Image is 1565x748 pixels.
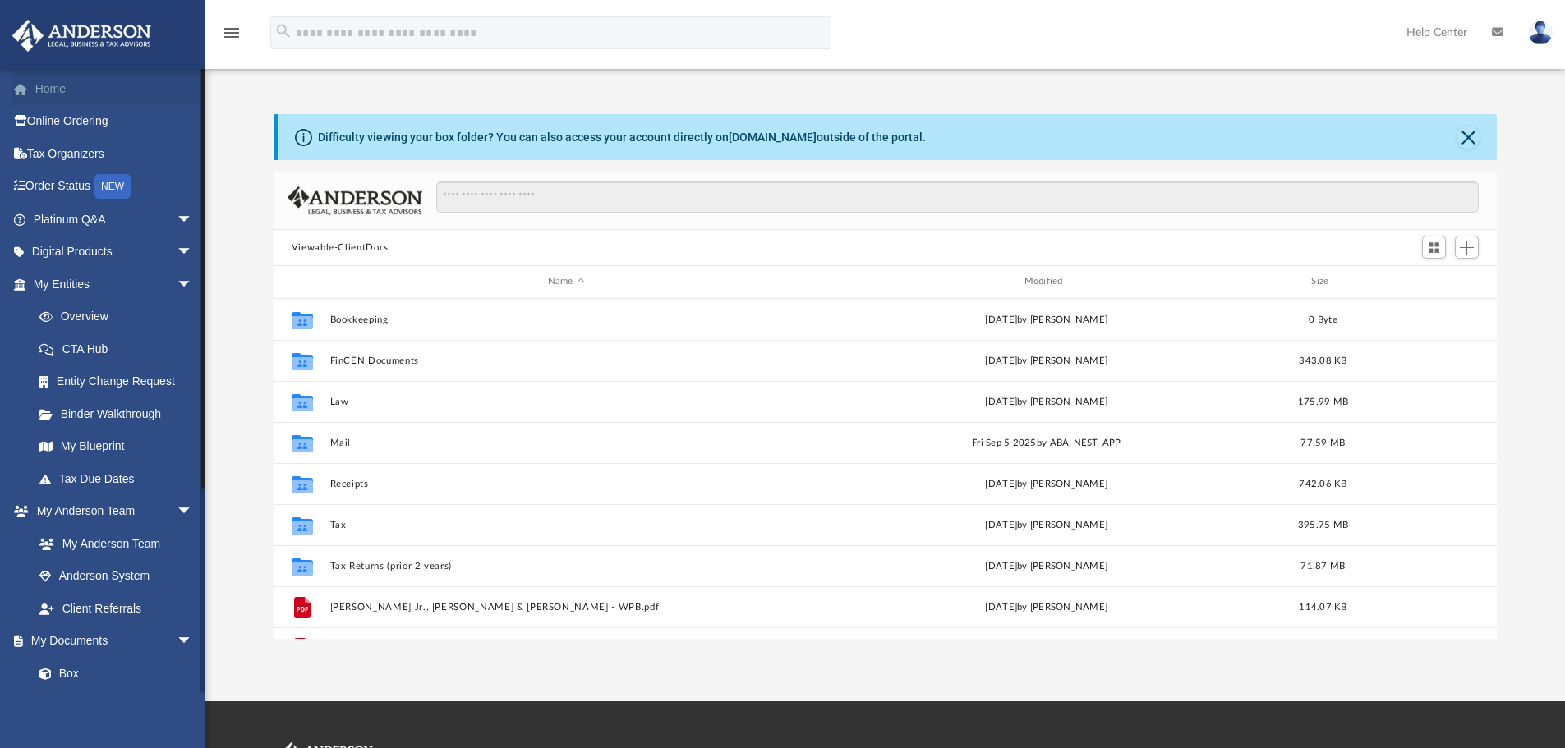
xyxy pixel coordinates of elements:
span: arrow_drop_down [177,268,209,301]
button: Close [1457,126,1480,149]
button: Law [329,397,803,407]
span: 71.87 MB [1300,561,1345,570]
a: Home [12,72,218,105]
a: Entity Change Request [23,365,218,398]
span: 343.08 KB [1299,356,1346,365]
span: 175.99 MB [1298,397,1348,406]
img: User Pic [1528,21,1553,44]
span: arrow_drop_down [177,495,209,529]
span: arrow_drop_down [177,236,209,269]
a: Digital Productsarrow_drop_down [12,236,218,268]
button: Tax [329,520,803,530]
a: CTA Hub [23,333,218,365]
button: Receipts [329,479,803,489]
div: Modified [809,274,1282,289]
div: [DATE] by [PERSON_NAME] [810,353,1283,368]
a: Client Referrals [23,592,209,625]
div: [DATE] by [PERSON_NAME] [810,517,1283,532]
div: Size [1290,274,1356,289]
span: 742.06 KB [1299,479,1346,488]
a: Online Ordering [12,105,218,138]
div: [DATE] by [PERSON_NAME] [810,476,1283,491]
a: Tax Due Dates [23,462,218,495]
span: 395.75 MB [1298,520,1348,529]
button: Tax Returns (prior 2 years) [329,561,803,571]
a: My Documentsarrow_drop_down [12,625,209,658]
a: Binder Walkthrough [23,397,218,430]
span: 114.07 KB [1299,602,1346,611]
i: menu [222,23,242,43]
a: My Anderson Team [23,527,201,560]
a: Box [23,657,201,690]
div: Name [329,274,802,289]
span: 0 Byte [1309,314,1337,324]
a: Platinum Q&Aarrow_drop_down [12,203,218,236]
a: Anderson System [23,560,209,593]
div: [DATE] by [PERSON_NAME] [810,599,1283,614]
div: id [1363,274,1478,289]
a: menu [222,31,242,43]
img: Anderson Advisors Platinum Portal [7,20,156,52]
button: Add [1455,236,1480,259]
input: Search files and folders [436,181,1479,213]
div: id [281,274,322,289]
button: Switch to Grid View [1422,236,1447,259]
button: FinCEN Documents [329,356,803,366]
div: [DATE] by [PERSON_NAME] [810,312,1283,327]
a: My Blueprint [23,430,209,463]
a: Meeting Minutes [23,690,209,723]
i: search [274,22,292,40]
button: Viewable-ClientDocs [292,241,389,255]
button: Mail [329,438,803,448]
span: arrow_drop_down [177,625,209,659]
span: arrow_drop_down [177,203,209,236]
button: Bookkeeping [329,314,803,325]
a: My Entitiesarrow_drop_down [12,268,218,301]
div: grid [274,299,1498,639]
button: [PERSON_NAME] Jr., [PERSON_NAME] & [PERSON_NAME] - WPB.pdf [329,602,803,613]
a: [DOMAIN_NAME] [729,131,817,144]
a: My Anderson Teamarrow_drop_down [12,495,209,528]
div: [DATE] by [PERSON_NAME] [810,394,1283,409]
div: NEW [94,174,131,199]
a: Order StatusNEW [12,170,218,204]
div: Fri Sep 5 2025 by ABA_NEST_APP [810,435,1283,450]
a: Tax Organizers [12,137,218,170]
span: 77.59 MB [1300,438,1345,447]
div: [DATE] by [PERSON_NAME] [810,558,1283,573]
div: Difficulty viewing your box folder? You can also access your account directly on outside of the p... [318,129,926,146]
a: Overview [23,301,218,333]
